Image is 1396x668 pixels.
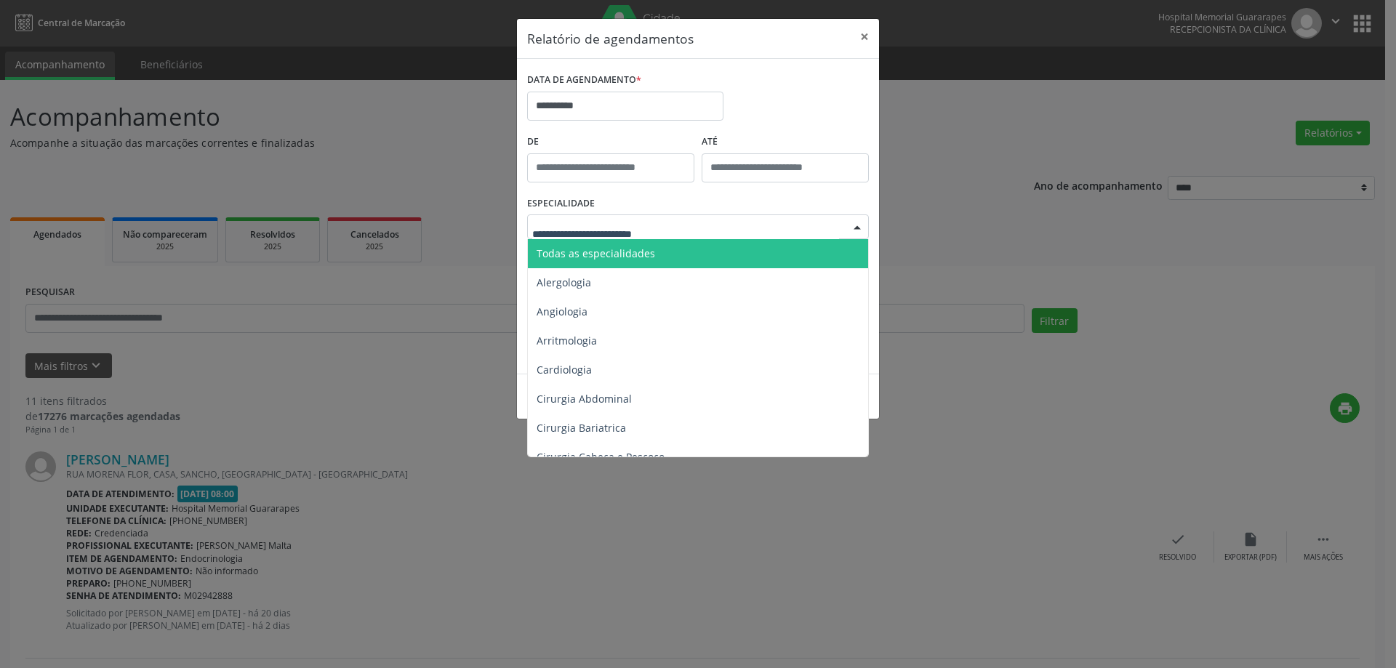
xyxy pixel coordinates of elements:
[537,421,626,435] span: Cirurgia Bariatrica
[537,246,655,260] span: Todas as especialidades
[537,275,591,289] span: Alergologia
[537,305,587,318] span: Angiologia
[527,69,641,92] label: DATA DE AGENDAMENTO
[527,193,595,215] label: ESPECIALIDADE
[527,131,694,153] label: De
[527,29,694,48] h5: Relatório de agendamentos
[850,19,879,55] button: Close
[702,131,869,153] label: ATÉ
[537,363,592,377] span: Cardiologia
[537,450,665,464] span: Cirurgia Cabeça e Pescoço
[537,392,632,406] span: Cirurgia Abdominal
[537,334,597,347] span: Arritmologia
